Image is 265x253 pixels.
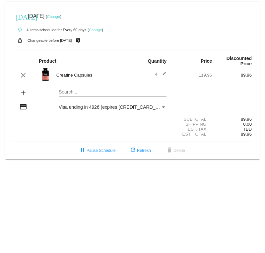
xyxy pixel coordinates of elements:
[201,58,212,64] strong: Price
[59,104,170,110] span: Visa ending in 4926 (expires [CREDIT_CARD_DATA])
[172,117,212,122] div: Subtotal
[227,56,252,66] strong: Discounted Price
[155,72,166,77] span: 4
[13,28,86,32] small: 4 items scheduled for Every 60 days
[166,147,173,155] mat-icon: delete
[59,90,166,95] input: Search...
[53,73,133,78] div: Creatine Capsules
[16,26,24,34] mat-icon: autorenew
[19,89,27,97] mat-icon: add
[172,122,212,127] div: Shipping
[28,38,72,42] small: Changeable before [DATE]
[160,145,190,157] button: Delete
[73,145,121,157] button: Pause Schedule
[172,127,212,132] div: Est. Tax
[172,73,212,78] div: 119.96
[241,132,252,137] span: 89.96
[46,15,61,19] small: ( )
[59,104,166,110] mat-select: Payment Method
[88,28,103,32] small: ( )
[124,145,156,157] button: Refresh
[243,122,252,127] span: 0.00
[129,148,151,153] span: Refresh
[19,71,27,79] mat-icon: clear
[129,147,137,155] mat-icon: refresh
[212,117,252,122] div: 89.96
[148,58,166,64] strong: Quantity
[79,148,115,153] span: Pause Schedule
[74,36,82,45] mat-icon: live_help
[16,36,24,45] mat-icon: lock_open
[16,13,24,21] mat-icon: [DATE]
[19,103,27,111] mat-icon: credit_card
[89,28,102,32] a: Change
[39,58,56,64] strong: Product
[79,147,87,155] mat-icon: pause
[172,132,212,137] div: Est. Total
[159,71,166,79] mat-icon: edit
[243,127,252,132] span: TBD
[166,148,185,153] span: Delete
[47,15,60,19] a: Change
[39,68,52,81] img: Image-1-Creatine-Capsules-1000x1000-Transp.png
[212,73,252,78] div: 89.96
